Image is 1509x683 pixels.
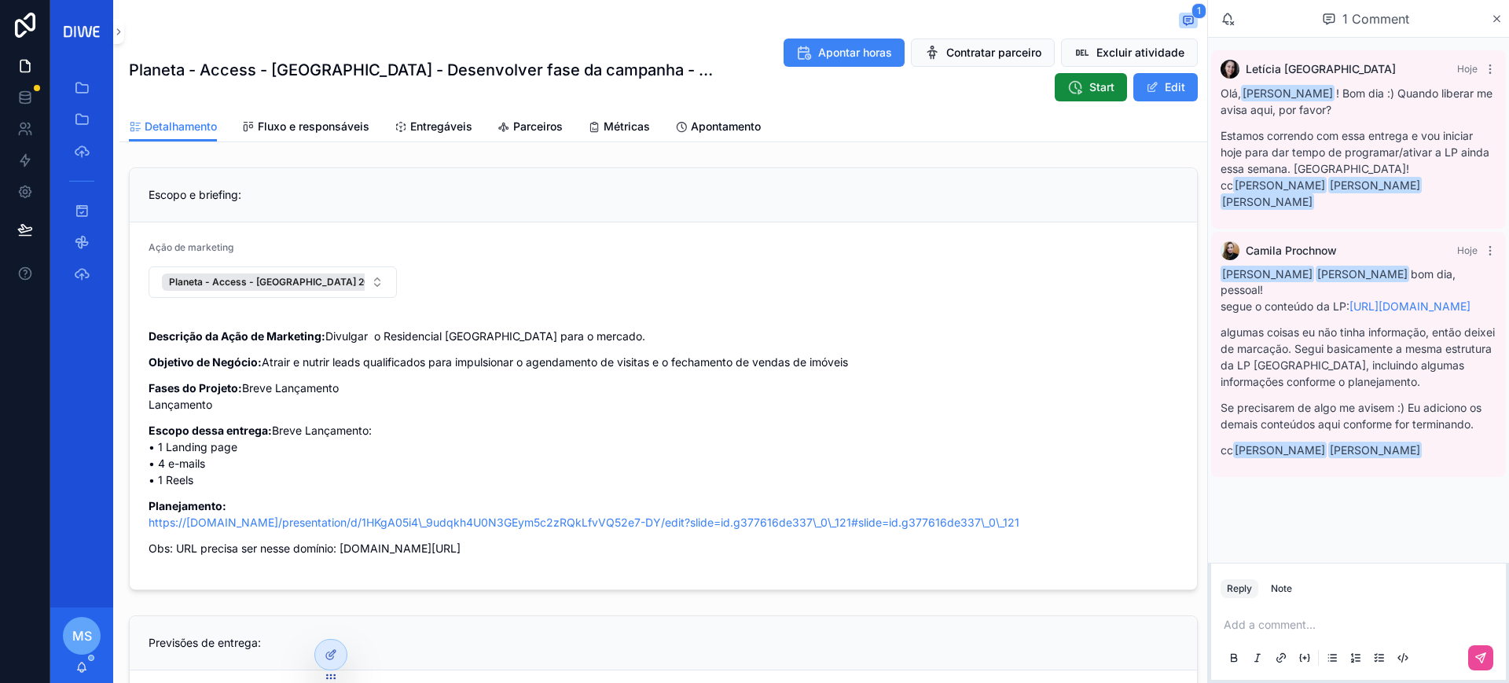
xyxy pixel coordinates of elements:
[675,112,761,144] a: Apontamento
[1328,442,1422,458] span: [PERSON_NAME]
[242,112,369,144] a: Fluxo e responsáveis
[1342,9,1409,28] span: 1 Comment
[1221,324,1496,390] p: algumas coisas eu não tinha informação, então deixei de marcação. Segui basicamente a mesma estru...
[72,626,92,645] span: MS
[1221,442,1496,458] p: cc
[1221,193,1314,210] span: [PERSON_NAME]
[149,540,1178,556] p: Obs: URL precisa ser nesse domínio: [DOMAIN_NAME][URL]
[50,63,113,308] div: scrollable content
[1349,299,1470,313] a: [URL][DOMAIN_NAME]
[1457,244,1478,256] span: Hoje
[1191,3,1206,19] span: 1
[1221,399,1496,432] p: Se precisarem de algo me avisem :) Eu adiciono os demais conteúdos aqui conforme for terminando.
[1061,39,1198,67] button: Excluir atividade
[604,119,650,134] span: Métricas
[1221,266,1496,458] div: bom dia, pessoal!
[1233,442,1327,458] span: [PERSON_NAME]
[946,45,1041,61] span: Contratar parceiro
[162,274,404,291] button: Unselect 1945
[1055,73,1127,101] button: Start
[258,119,369,134] span: Fluxo e responsáveis
[513,119,563,134] span: Parceiros
[149,266,397,298] button: Select Button
[1221,127,1496,210] p: Estamos correndo com essa entrega e vou iniciar hoje para dar tempo de programar/ativar a LP aind...
[1246,61,1396,77] span: Letícia [GEOGRAPHIC_DATA]
[1221,85,1496,118] p: Olá, ! Bom dia :) Quando liberar me avisa aqui, por favor?
[149,241,233,253] span: Ação de marketing
[129,112,217,142] a: Detalhamento
[395,112,472,144] a: Entregáveis
[149,354,1178,370] p: Atrair e nutrir leads qualificados para impulsionar o agendamento de visitas e o fechamento de ve...
[149,381,242,395] strong: Fases do Projeto:
[149,499,226,512] strong: Planejamento:
[149,516,1019,529] a: https://[DOMAIN_NAME]/presentation/d/1HKgA05i4\_9udqkh4U0N3GEym5c2zRQkLfvVQ52e7-DY/edit?slide=id....
[1221,266,1314,282] span: [PERSON_NAME]
[497,112,563,144] a: Parceiros
[1316,266,1409,282] span: [PERSON_NAME]
[911,39,1055,67] button: Contratar parceiro
[1265,579,1298,598] button: Note
[1246,243,1337,259] span: Camila Prochnow
[1241,85,1335,101] span: [PERSON_NAME]
[149,188,241,201] span: Escopo e briefing:
[60,22,104,42] img: App logo
[149,424,272,437] strong: Escopo dessa entrega:
[1089,79,1114,95] span: Start
[588,112,650,144] a: Métricas
[149,636,261,649] span: Previsões de entrega:
[1233,177,1327,193] span: [PERSON_NAME]
[1133,73,1198,101] button: Edit
[149,328,1178,344] p: Divulgar o Residencial [GEOGRAPHIC_DATA] para o mercado.
[149,422,1178,488] p: Breve Lançamento: • 1 Landing page • 4 e-mails • 1 Reels
[818,45,892,61] span: Apontar horas
[129,59,718,81] h1: Planeta - Access - [GEOGRAPHIC_DATA] - Desenvolver fase da campanha - Breve Lançamento
[149,380,1178,413] p: Breve Lançamento Lançamento
[1096,45,1184,61] span: Excluir atividade
[149,355,262,369] strong: Objetivo de Negócio:
[149,329,325,343] strong: Descrição da Ação de Marketing:
[1328,177,1422,193] span: [PERSON_NAME]
[145,119,217,134] span: Detalhamento
[691,119,761,134] span: Apontamento
[1221,579,1258,598] button: Reply
[410,119,472,134] span: Entregáveis
[1457,63,1478,75] span: Hoje
[1179,13,1198,31] button: 1
[784,39,905,67] button: Apontar horas
[169,276,381,288] span: Planeta - Access - [GEOGRAPHIC_DATA] 2025
[1221,298,1496,314] p: segue o conteúdo da LP:
[1271,582,1292,595] div: Note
